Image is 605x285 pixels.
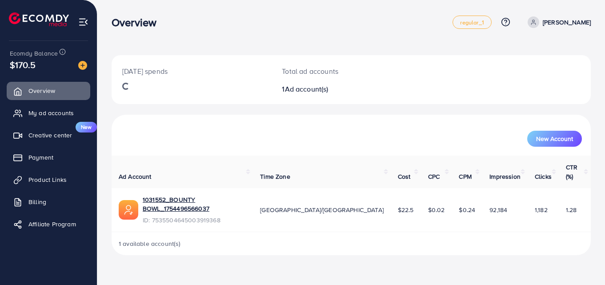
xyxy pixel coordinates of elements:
span: [GEOGRAPHIC_DATA]/[GEOGRAPHIC_DATA] [260,205,384,214]
a: Creative centerNew [7,126,90,144]
a: My ad accounts [7,104,90,122]
span: CPM [459,172,471,181]
span: Affiliate Program [28,220,76,229]
p: [PERSON_NAME] [543,17,591,28]
img: menu [78,17,88,27]
img: image [78,61,87,70]
a: Payment [7,149,90,166]
span: Impression [489,172,521,181]
a: [PERSON_NAME] [524,16,591,28]
a: Billing [7,193,90,211]
span: Creative center [28,131,72,140]
span: $22.5 [398,205,414,214]
span: $0.02 [428,205,445,214]
img: logo [9,12,69,26]
span: Product Links [28,175,67,184]
p: Total ad accounts [282,66,381,76]
a: Product Links [7,171,90,189]
button: New Account [527,131,582,147]
span: 92,184 [489,205,507,214]
span: CTR (%) [566,163,577,181]
span: Billing [28,197,46,206]
span: Cost [398,172,411,181]
span: Clicks [535,172,552,181]
h2: 1 [282,85,381,93]
a: regular_1 [453,16,491,29]
span: My ad accounts [28,108,74,117]
span: Ecomdy Balance [10,49,58,58]
span: 1.28 [566,205,577,214]
img: ic-ads-acc.e4c84228.svg [119,200,138,220]
a: 1031552_BOUNTY BOWL_1754496566037 [143,195,246,213]
span: Overview [28,86,55,95]
a: Affiliate Program [7,215,90,233]
span: $0.24 [459,205,475,214]
span: regular_1 [460,20,484,25]
h3: Overview [112,16,164,29]
span: 1 available account(s) [119,239,181,248]
span: 1,182 [535,205,548,214]
span: Time Zone [260,172,290,181]
span: ID: 7535504645003919368 [143,216,246,225]
span: Payment [28,153,53,162]
span: Ad Account [119,172,152,181]
span: New Account [536,136,573,142]
p: [DATE] spends [122,66,260,76]
span: New [76,122,97,132]
span: $170.5 [10,58,36,71]
span: Ad account(s) [285,84,329,94]
span: CPC [428,172,440,181]
a: Overview [7,82,90,100]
